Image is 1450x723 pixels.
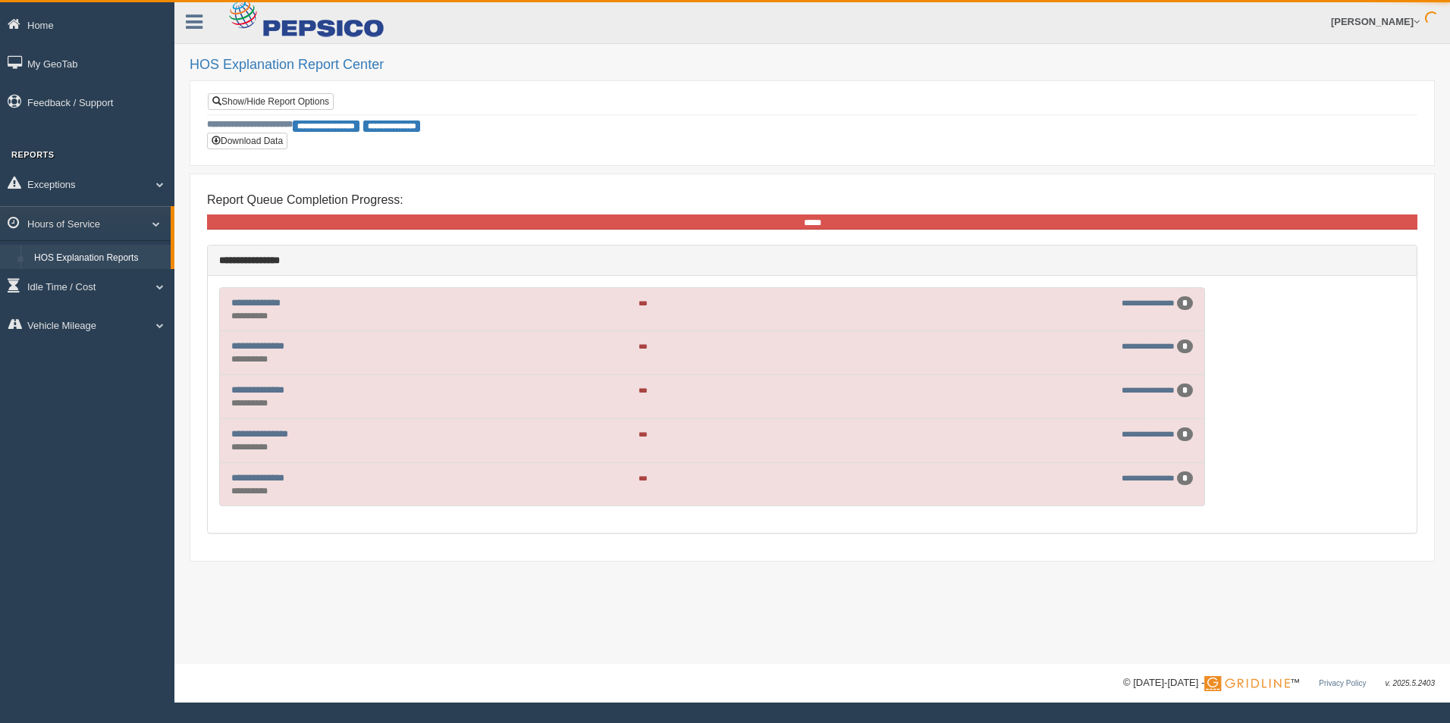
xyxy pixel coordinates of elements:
span: v. 2025.5.2403 [1386,679,1435,687]
h4: Report Queue Completion Progress: [207,193,1417,207]
a: Show/Hide Report Options [208,93,334,110]
h2: HOS Explanation Report Center [190,58,1435,73]
button: Download Data [207,133,287,149]
a: HOS Explanation Reports [27,245,171,272]
a: Privacy Policy [1319,679,1366,687]
img: Gridline [1204,676,1290,691]
div: © [DATE]-[DATE] - ™ [1123,675,1435,691]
